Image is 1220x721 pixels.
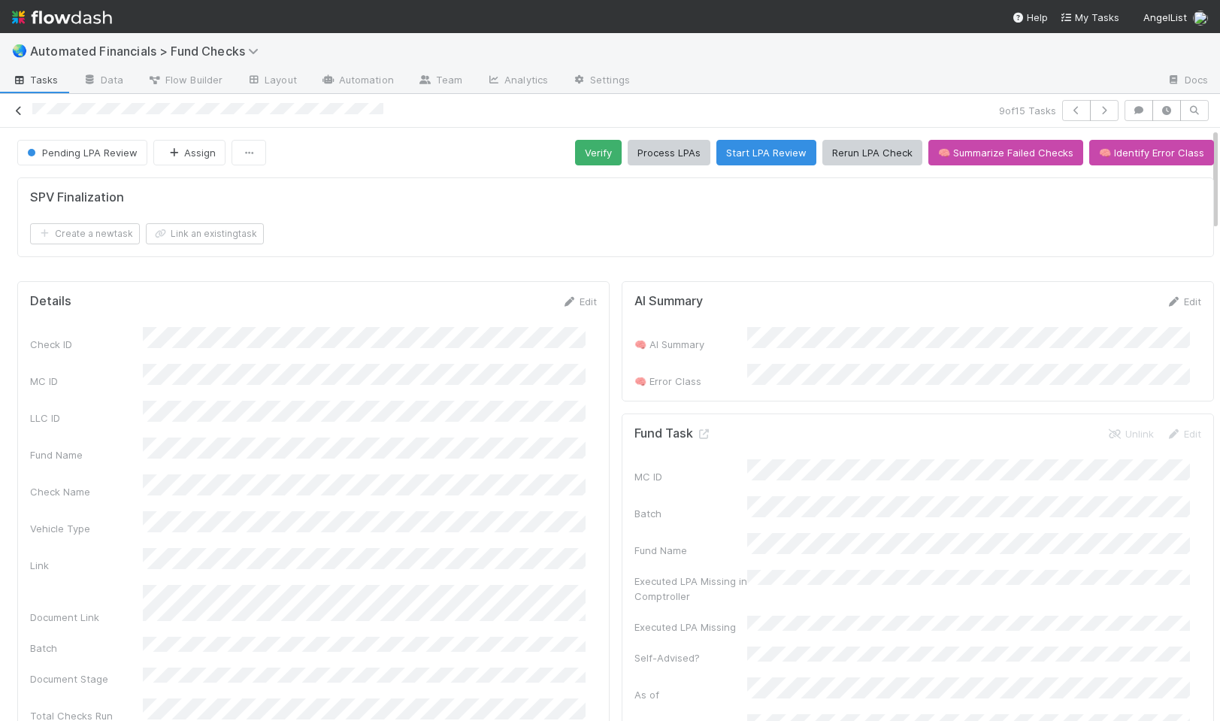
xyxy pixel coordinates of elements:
[406,69,474,93] a: Team
[30,558,143,573] div: Link
[716,140,816,165] button: Start LPA Review
[634,337,747,352] div: 🧠 AI Summary
[634,650,747,665] div: Self-Advised?
[30,610,143,625] div: Document Link
[1089,140,1214,165] button: 🧠 Identify Error Class
[135,69,235,93] a: Flow Builder
[560,69,642,93] a: Settings
[30,671,143,686] div: Document Stage
[634,506,747,521] div: Batch
[628,140,710,165] button: Process LPAs
[634,574,747,604] div: Executed LPA Missing in Comptroller
[1166,295,1201,307] a: Edit
[12,5,112,30] img: logo-inverted-e16ddd16eac7371096b0.svg
[30,190,124,205] h5: SPV Finalization
[17,140,147,165] button: Pending LPA Review
[24,147,138,159] span: Pending LPA Review
[928,140,1083,165] button: 🧠 Summarize Failed Checks
[71,69,135,93] a: Data
[30,410,143,426] div: LLC ID
[30,44,266,59] span: Automated Financials > Fund Checks
[1060,10,1119,25] a: My Tasks
[146,223,264,244] button: Link an existingtask
[1107,428,1154,440] a: Unlink
[1060,11,1119,23] span: My Tasks
[634,294,703,309] h5: AI Summary
[30,337,143,352] div: Check ID
[562,295,597,307] a: Edit
[634,374,747,389] div: 🧠 Error Class
[30,374,143,389] div: MC ID
[1155,69,1220,93] a: Docs
[12,44,27,57] span: 🌏
[147,72,223,87] span: Flow Builder
[634,469,747,484] div: MC ID
[30,521,143,536] div: Vehicle Type
[309,69,406,93] a: Automation
[634,620,747,635] div: Executed LPA Missing
[30,223,140,244] button: Create a newtask
[30,641,143,656] div: Batch
[1193,11,1208,26] img: avatar_1d14498f-6309-4f08-8780-588779e5ce37.png
[999,103,1056,118] span: 9 of 15 Tasks
[634,426,711,441] h5: Fund Task
[822,140,922,165] button: Rerun LPA Check
[1166,428,1201,440] a: Edit
[634,687,747,702] div: As of
[153,140,226,165] button: Assign
[30,294,71,309] h5: Details
[12,72,59,87] span: Tasks
[474,69,560,93] a: Analytics
[575,140,622,165] button: Verify
[1012,10,1048,25] div: Help
[1143,11,1187,23] span: AngelList
[30,484,143,499] div: Check Name
[30,447,143,462] div: Fund Name
[634,543,747,558] div: Fund Name
[235,69,309,93] a: Layout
